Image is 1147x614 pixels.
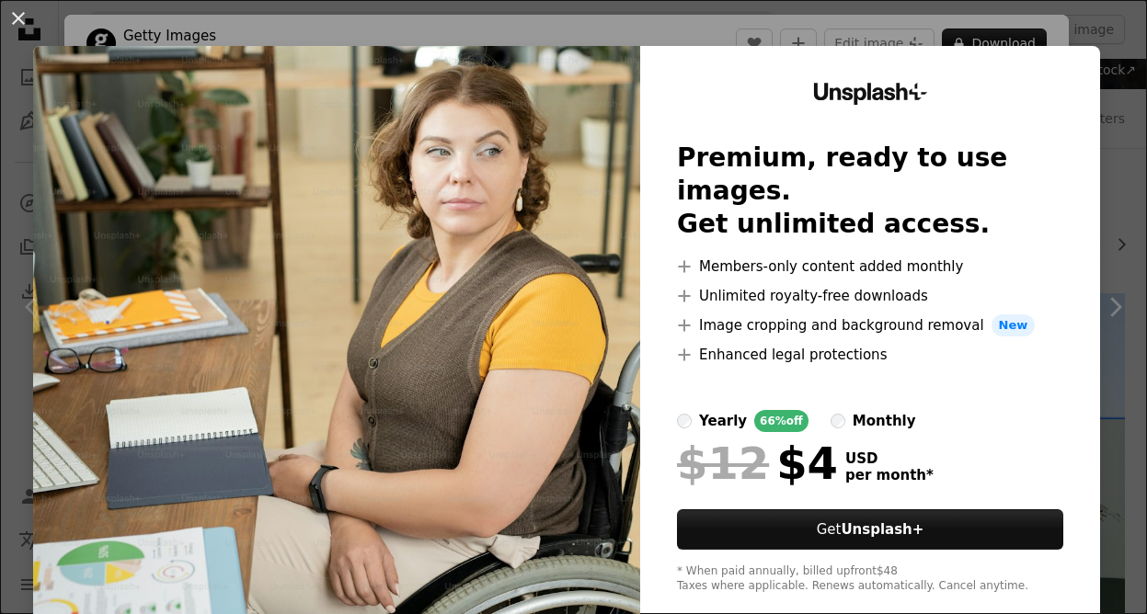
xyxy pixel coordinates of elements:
div: yearly [699,410,747,432]
button: GetUnsplash+ [677,509,1063,550]
input: yearly66%off [677,414,692,428]
span: USD [845,450,934,467]
div: $4 [677,439,838,487]
li: Enhanced legal protections [677,344,1063,366]
span: $12 [677,439,769,487]
input: monthly [831,414,845,428]
div: monthly [853,410,916,432]
li: Image cropping and background removal [677,314,1063,336]
li: Unlimited royalty-free downloads [677,285,1063,307]
li: Members-only content added monthly [677,256,1063,278]
div: 66% off [754,410,809,432]
strong: Unsplash+ [841,521,923,538]
span: New [992,314,1036,336]
span: per month * [845,467,934,483]
div: * When paid annually, billed upfront $48 Taxes where applicable. Renews automatically. Cancel any... [677,564,1063,594]
h2: Premium, ready to use images. Get unlimited access. [677,142,1063,241]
